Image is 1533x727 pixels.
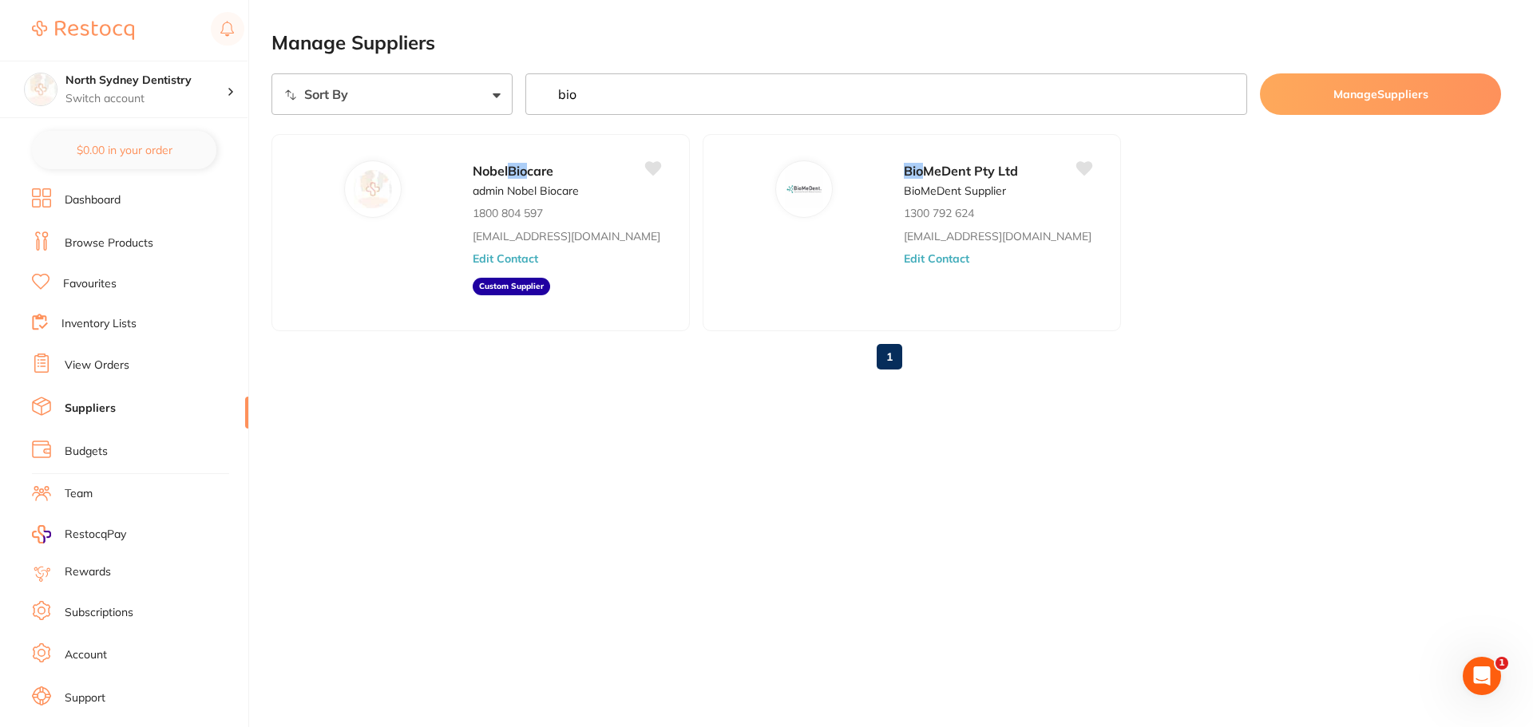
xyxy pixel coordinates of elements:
[473,252,538,265] button: Edit Contact
[473,230,660,243] a: [EMAIL_ADDRESS][DOMAIN_NAME]
[1260,73,1501,115] button: ManageSuppliers
[65,690,105,706] a: Support
[32,12,134,49] a: Restocq Logo
[1463,657,1501,695] iframe: Intercom live chat
[25,73,57,105] img: North Sydney Dentistry
[525,73,1248,115] input: Search Suppliers
[65,401,116,417] a: Suppliers
[32,131,216,169] button: $0.00 in your order
[473,278,550,295] aside: Custom Supplier
[473,207,543,219] p: 1800 804 597
[32,525,51,543] img: RestocqPay
[65,444,108,460] a: Budgets
[32,21,134,40] img: Restocq Logo
[904,252,969,265] button: Edit Contact
[65,647,107,663] a: Account
[32,525,126,543] a: RestocqPay
[354,170,392,208] img: Nobel Biocare
[923,163,1018,179] span: MeDent Pty Ltd
[527,163,553,179] span: care
[877,341,902,373] a: 1
[785,170,823,208] img: BioMeDent Pty Ltd
[904,184,1006,197] p: BioMeDent Supplier
[1495,657,1508,670] span: 1
[473,184,579,197] p: admin Nobel Biocare
[65,564,111,580] a: Rewards
[65,235,153,251] a: Browse Products
[65,91,227,107] p: Switch account
[271,32,1501,54] h2: Manage Suppliers
[65,358,129,373] a: View Orders
[65,605,133,621] a: Subscriptions
[904,230,1091,243] a: [EMAIL_ADDRESS][DOMAIN_NAME]
[63,276,117,292] a: Favourites
[65,486,93,502] a: Team
[65,192,121,208] a: Dashboard
[904,163,923,179] em: Bio
[61,316,137,332] a: Inventory Lists
[508,163,527,179] em: Bio
[473,163,508,179] span: Nobel
[65,73,227,89] h4: North Sydney Dentistry
[65,527,126,543] span: RestocqPay
[904,207,974,219] p: 1300 792 624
